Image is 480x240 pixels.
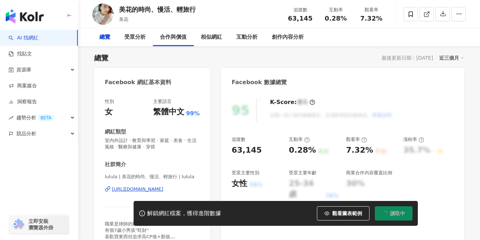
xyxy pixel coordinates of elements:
[232,78,287,86] div: Facebook 數據總覽
[232,145,262,156] div: 63,145
[272,33,304,42] div: 創作內容分析
[105,174,200,180] span: lulula | 美花的時尚、慢活、輕旅行 | lulula
[38,114,54,121] div: BETA
[346,136,367,143] div: 觀看率
[186,110,200,118] span: 99%
[289,145,316,156] div: 0.28%
[16,126,36,142] span: 競品分析
[382,55,433,61] div: 最後更新日期：[DATE]
[9,34,38,42] a: searchAI 找網紅
[160,33,187,42] div: 合作與價值
[390,211,405,216] span: 讀取中
[99,33,110,42] div: 總覽
[16,62,31,78] span: 資源庫
[9,115,14,120] span: rise
[289,136,310,143] div: 互動率
[9,82,37,89] a: 商案媒合
[105,107,113,118] div: 女
[105,137,200,150] span: 室內外設計 · 教育與學習 · 家庭 · 美食 · 生活風格 · 醫療與健康 · 穿搭
[288,15,312,22] span: 63,145
[105,128,126,136] div: 網紅類型
[287,6,314,13] div: 追蹤數
[94,53,108,63] div: 總覽
[124,33,146,42] div: 受眾分析
[119,17,128,22] span: 美花
[289,170,317,176] div: 受眾主要年齡
[403,136,424,143] div: 漲粉率
[153,107,184,118] div: 繁體中文
[153,98,172,105] div: 主要語言
[325,15,347,22] span: 0.28%
[9,50,32,58] a: 找貼文
[9,98,37,105] a: 洞察報告
[232,170,259,176] div: 受眾主要性別
[9,215,69,234] a: chrome extension立即安裝 瀏覽器外掛
[332,211,362,216] span: 觀看圖表範例
[360,15,382,22] span: 7.32%
[11,219,25,230] img: chrome extension
[346,145,373,156] div: 7.32%
[16,110,54,126] span: 趨勢分析
[92,4,114,25] img: KOL Avatar
[270,98,315,106] div: K-Score :
[119,5,196,14] div: 美花的時尚、慢活、輕旅行
[232,178,247,189] div: 女性
[322,6,349,13] div: 互動率
[358,6,385,13] div: 觀看率
[105,98,114,105] div: 性別
[317,206,370,220] button: 觀看圖表範例
[105,161,126,168] div: 社群簡介
[201,33,222,42] div: 相似網紅
[147,210,221,217] div: 解鎖網紅檔案，獲得進階數據
[439,53,464,62] div: 近三個月
[236,33,258,42] div: 互動分析
[105,186,200,192] a: [URL][DOMAIN_NAME]
[382,211,387,216] span: loading
[6,9,44,23] img: logo
[375,206,412,220] button: 讀取中
[346,170,392,176] div: 商業合作內容覆蓋比例
[232,136,246,143] div: 追蹤數
[28,218,53,231] span: 立即安裝 瀏覽器外掛
[105,78,171,86] div: Facebook 網紅基本資料
[112,186,163,192] div: [URL][DOMAIN_NAME]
